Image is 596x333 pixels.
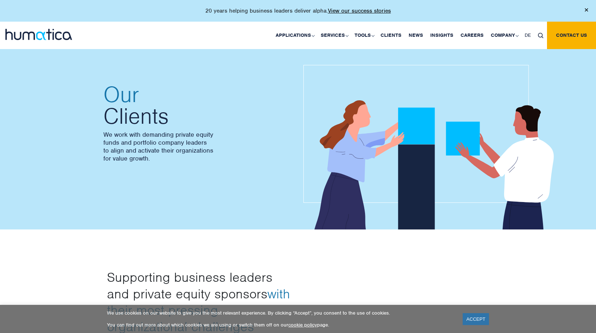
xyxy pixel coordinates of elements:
p: You can find out more about which cookies we are using or switch them off on our page. [107,322,454,328]
a: Company [487,22,521,49]
a: Clients [377,22,405,49]
a: cookie policy [288,322,317,328]
a: Careers [457,22,487,49]
span: Our [103,84,291,105]
img: about_banner1 [303,65,563,231]
a: News [405,22,427,49]
a: DE [521,22,534,49]
img: logo [5,29,72,40]
h2: Clients [103,84,291,127]
p: 20 years helping business leaders deliver alpha. [205,7,391,14]
img: search_icon [538,33,543,38]
a: View our success stories [328,7,391,14]
a: ACCEPT [463,313,489,325]
a: Insights [427,22,457,49]
a: Applications [272,22,317,49]
a: Tools [351,22,377,49]
p: We use cookies on our website to give you the most relevant experience. By clicking “Accept”, you... [107,310,454,316]
a: Contact us [547,22,596,49]
p: We work with demanding private equity funds and portfolio company leaders to align and activate t... [103,131,291,162]
a: Services [317,22,351,49]
span: DE [525,32,531,38]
